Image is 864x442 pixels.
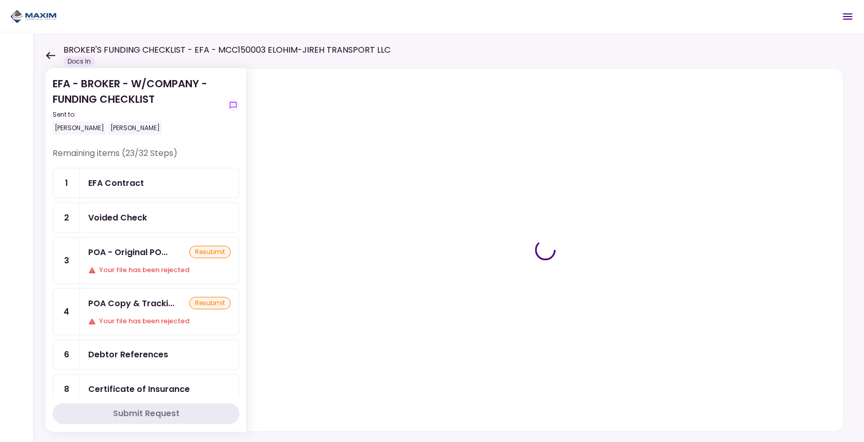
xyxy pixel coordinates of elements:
button: show-messages [227,99,239,112]
div: 2 [53,203,80,232]
div: Docs In [63,56,95,67]
a: 8Certificate of Insurance [53,374,239,404]
a: 4POA Copy & Tracking ReceiptresubmitYour file has been rejected [53,288,239,335]
img: Partner icon [10,9,57,24]
div: 6 [53,340,80,369]
div: Remaining items (23/32 Steps) [53,147,239,168]
div: Certificate of Insurance [88,383,190,396]
h1: BROKER'S FUNDING CHECKLIST - EFA - MCC150003 ELOHIM-JIREH TRANSPORT LLC [63,44,390,56]
div: 8 [53,374,80,404]
a: 3POA - Original POA (not CA or GA)resubmitYour file has been rejected [53,237,239,284]
div: Sent to: [53,110,223,119]
div: Debtor References [88,348,168,361]
button: Open menu [835,4,860,29]
div: resubmit [189,246,231,258]
div: 3 [53,238,80,283]
div: POA - Original POA (not CA or GA) [88,246,168,259]
button: Submit Request [53,403,239,424]
div: Voided Check [88,211,147,224]
div: Your file has been rejected [88,316,231,326]
div: EFA - BROKER - W/COMPANY - FUNDING CHECKLIST [53,76,223,135]
div: 4 [53,289,80,335]
div: Your file has been rejected [88,265,231,275]
div: EFA Contract [88,177,144,190]
div: [PERSON_NAME] [108,121,162,135]
div: POA Copy & Tracking Receipt [88,297,174,310]
a: 2Voided Check [53,202,239,233]
div: resubmit [189,297,231,309]
div: 1 [53,168,80,198]
div: Submit Request [113,407,180,420]
a: 6Debtor References [53,339,239,370]
div: [PERSON_NAME] [53,121,106,135]
a: 1EFA Contract [53,168,239,198]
